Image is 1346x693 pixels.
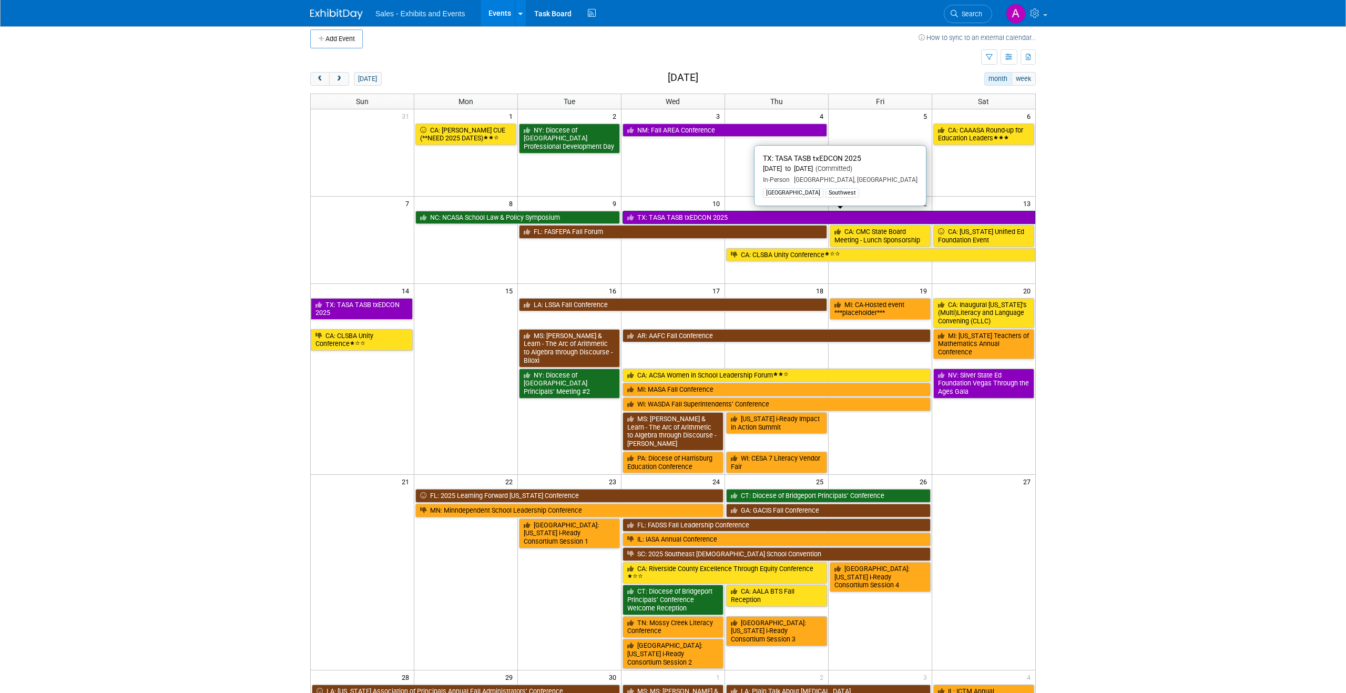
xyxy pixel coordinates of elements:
[401,670,414,684] span: 28
[726,616,827,646] a: [GEOGRAPHIC_DATA]: [US_STATE] i-Ready Consortium Session 3
[519,329,620,368] a: MS: [PERSON_NAME] & Learn - The Arc of Arithmetic to Algebra through Discourse - Biloxi
[876,97,884,106] span: Fri
[922,109,932,123] span: 5
[311,329,413,351] a: CA: CLSBA Unity Conference
[711,284,725,297] span: 17
[519,225,827,239] a: FL: FASFEPA Fall Forum
[504,284,517,297] span: 15
[623,383,931,396] a: MI: MASA Fall Conference
[919,34,1036,42] a: How to sync to an external calendar...
[623,329,931,343] a: AR: AAFC Fall Conference
[623,398,931,411] a: WI: WASDA Fall Superintendents’ Conference
[564,97,575,106] span: Tue
[726,504,931,517] a: GA: GACIS Fall Conference
[726,585,827,606] a: CA: AALA BTS Fall Reception
[310,9,363,19] img: ExhibitDay
[401,109,414,123] span: 31
[608,475,621,488] span: 23
[310,72,330,86] button: prev
[623,412,723,451] a: MS: [PERSON_NAME] & Learn - The Arc of Arithmetic to Algebra through Discourse - [PERSON_NAME]
[623,616,723,638] a: TN: Mossy Creek Literacy Conference
[711,475,725,488] span: 24
[329,72,349,86] button: next
[611,197,621,210] span: 9
[623,639,723,669] a: [GEOGRAPHIC_DATA]: [US_STATE] i-Ready Consortium Session 2
[958,10,982,18] span: Search
[1012,72,1036,86] button: week
[830,562,931,592] a: [GEOGRAPHIC_DATA]: [US_STATE] i-Ready Consortium Session 4
[519,298,827,312] a: LA: LSSA Fall Conference
[815,284,828,297] span: 18
[1022,284,1035,297] span: 20
[825,188,859,198] div: Southwest
[623,547,931,561] a: SC: 2025 Southeast [DEMOGRAPHIC_DATA] School Convention
[715,670,725,684] span: 1
[668,72,698,84] h2: [DATE]
[1026,670,1035,684] span: 4
[415,124,516,145] a: CA: [PERSON_NAME] CUE (**NEED 2025 DATES)
[401,475,414,488] span: 21
[508,109,517,123] span: 1
[623,211,1035,225] a: TX: TASA TASB txEDCON 2025
[458,97,473,106] span: Mon
[415,211,620,225] a: NC: NCASA School Law & Policy Symposium
[715,109,725,123] span: 3
[415,489,723,503] a: FL: 2025 Learning Forward [US_STATE] Conference
[830,225,931,247] a: CA: CMC State Board Meeting - Lunch Sponsorship
[726,489,931,503] a: CT: Diocese of Bridgeport Principals’ Conference
[978,97,989,106] span: Sat
[1026,109,1035,123] span: 6
[819,109,828,123] span: 4
[790,176,917,184] span: [GEOGRAPHIC_DATA], [GEOGRAPHIC_DATA]
[813,165,852,172] span: (Committed)
[933,298,1034,328] a: CA: Inaugural [US_STATE]’s (Multi)Literacy and Language Convening (CLLC)
[830,298,931,320] a: MI: CA-Hosted event ***placeholder***
[611,109,621,123] span: 2
[356,97,369,106] span: Sun
[623,124,827,137] a: NM: Fall AREA Conference
[508,197,517,210] span: 8
[623,562,827,584] a: CA: Riverside County Excellence Through Equity Conference
[933,329,1034,359] a: MI: [US_STATE] Teachers of Mathematics Annual Conference
[375,9,465,18] span: Sales - Exhibits and Events
[919,475,932,488] span: 26
[984,72,1012,86] button: month
[770,97,783,106] span: Thu
[919,284,932,297] span: 19
[711,197,725,210] span: 10
[404,197,414,210] span: 7
[623,518,931,532] a: FL: FADSS Fall Leadership Conference
[933,225,1034,247] a: CA: [US_STATE] Unified Ed Foundation Event
[504,670,517,684] span: 29
[1022,197,1035,210] span: 13
[623,452,723,473] a: PA: Diocese of Harrisburg Education Conference
[519,369,620,399] a: NY: Diocese of [GEOGRAPHIC_DATA] Principals’ Meeting #2
[623,369,931,382] a: CA: ACSA Women in School Leadership Forum
[815,475,828,488] span: 25
[623,585,723,615] a: CT: Diocese of Bridgeport Principals’ Conference Welcome Reception
[763,154,861,162] span: TX: TASA TASB txEDCON 2025
[623,533,931,546] a: IL: IASA Annual Conference
[354,72,382,86] button: [DATE]
[504,475,517,488] span: 22
[415,504,723,517] a: MN: Minndependent School Leadership Conference
[666,97,680,106] span: Wed
[1022,475,1035,488] span: 27
[944,5,992,23] a: Search
[608,670,621,684] span: 30
[519,124,620,154] a: NY: Diocese of [GEOGRAPHIC_DATA] Professional Development Day
[726,452,827,473] a: WI: CESA 7 Literacy Vendor Fair
[763,176,790,184] span: In-Person
[726,412,827,434] a: [US_STATE] i-Ready Impact in Action Summit
[310,29,363,48] button: Add Event
[608,284,621,297] span: 16
[1006,4,1026,24] img: Albert Martinez
[311,298,413,320] a: TX: TASA TASB txEDCON 2025
[519,518,620,548] a: [GEOGRAPHIC_DATA]: [US_STATE] i-Ready Consortium Session 1
[933,124,1034,145] a: CA: CAAASA Round-up for Education Leaders
[819,670,828,684] span: 2
[401,284,414,297] span: 14
[933,369,1034,399] a: NV: Silver State Ed Foundation Vegas Through the Ages Gala
[922,670,932,684] span: 3
[726,248,1035,262] a: CA: CLSBA Unity Conference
